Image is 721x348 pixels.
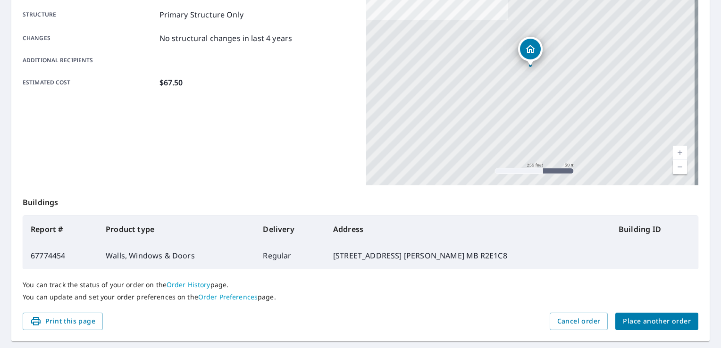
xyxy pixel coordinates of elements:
[159,9,243,20] p: Primary Structure Only
[518,37,543,66] div: Dropped pin, building 1, Residential property, 2129 PRAIRIE RIDGE DR EAST ST. PAUL MB R2E1C8
[550,313,608,330] button: Cancel order
[255,242,326,269] td: Regular
[23,77,156,88] p: Estimated cost
[255,216,326,242] th: Delivery
[23,185,698,215] p: Buildings
[557,315,601,327] span: Cancel order
[23,293,698,301] p: You can update and set your order preferences on the page.
[615,313,698,330] button: Place another order
[23,281,698,289] p: You can track the status of your order on the page.
[167,280,210,289] a: Order History
[23,33,156,44] p: Changes
[159,77,183,88] p: $67.50
[159,33,293,44] p: No structural changes in last 4 years
[198,292,258,301] a: Order Preferences
[23,216,98,242] th: Report #
[98,242,255,269] td: Walls, Windows & Doors
[673,160,687,174] a: Current Level 17, Zoom Out
[611,216,698,242] th: Building ID
[23,56,156,65] p: Additional recipients
[23,313,103,330] button: Print this page
[23,242,98,269] td: 67774454
[23,9,156,20] p: Structure
[673,146,687,160] a: Current Level 17, Zoom In
[623,315,691,327] span: Place another order
[98,216,255,242] th: Product type
[326,216,611,242] th: Address
[326,242,611,269] td: [STREET_ADDRESS] [PERSON_NAME] MB R2E1C8
[30,315,95,327] span: Print this page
